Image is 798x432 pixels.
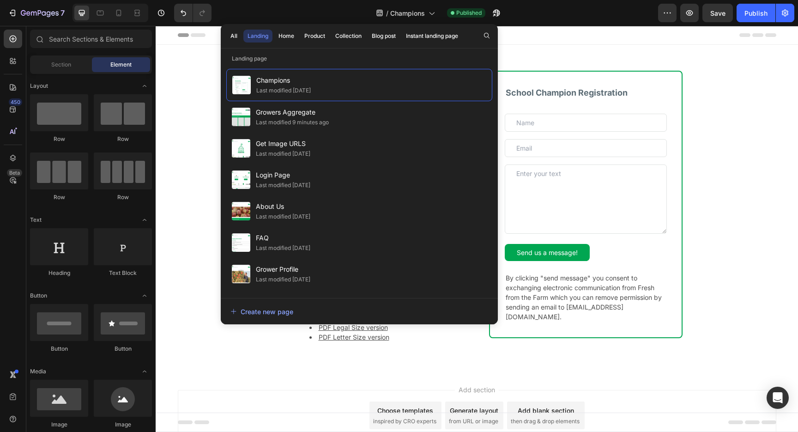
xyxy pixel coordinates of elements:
div: Send us a message! [361,222,422,231]
div: Blog post [372,32,396,40]
a: Fresh from the Farm School Champion Flyer [145,227,277,235]
h2: School Champion Registration [349,61,511,73]
span: Media [30,367,46,376]
div: Image [30,420,88,429]
div: Instant landing page [406,32,458,40]
button: Publish [737,4,775,22]
div: Last modified [DATE] [256,275,310,284]
div: Generate layout [294,380,343,389]
div: Image [94,420,152,429]
span: Login Page [256,170,310,181]
a: Fresh from the Farm Logo [145,272,223,280]
h2: PROGRAM IMPLEMENTATION [116,196,309,209]
div: Row [30,193,88,201]
div: Add blank section [362,380,418,389]
button: Product [300,30,329,43]
h2: RESOURCES [116,251,309,263]
span: Grower Profile [256,264,310,275]
div: Open Intercom Messenger [767,387,789,409]
a: 2025 How-To Guide [145,218,205,225]
button: Collection [331,30,366,43]
div: Row [30,135,88,143]
button: Instant landing page [402,30,462,43]
input: Name [349,88,511,106]
span: Toggle open [137,364,152,379]
button: Create new page [230,302,489,321]
div: Collection [335,32,362,40]
p: 7 [60,7,65,18]
span: Champions [256,75,311,86]
div: Create new page [230,307,293,316]
div: Choose templates [222,380,278,389]
span: Button [30,292,47,300]
p: By clicking "send message" you consent to exchanging electronic communication from Fresh from the... [350,247,510,296]
span: Add section [299,359,343,369]
span: Toggle open [137,79,152,93]
div: Text Block [94,269,152,277]
span: Growers Aggregate [256,107,329,118]
div: Last modified [DATE] [256,149,310,158]
button: Save [702,4,733,22]
span: Published [456,9,482,17]
button: Landing [243,30,272,43]
div: Publish [744,8,768,18]
div: 450 [9,98,22,106]
div: Beta [7,169,22,176]
input: Search Sections & Elements [30,30,152,48]
span: Toggle open [137,288,152,303]
div: Rich Text Editor. Editing area: main [116,263,309,323]
span: Section [51,61,71,69]
div: All [230,32,237,40]
span: Champions [390,8,425,18]
input: Email [349,113,511,131]
span: About Us [256,201,310,212]
span: Layout [30,82,48,90]
span: Get Image URLS [256,138,310,149]
iframe: Design area [156,26,798,432]
span: Element [110,61,132,69]
button: All [226,30,242,43]
div: Heading [30,269,88,277]
button: 7 [4,4,69,22]
div: Product [304,32,325,40]
div: Row [94,135,152,143]
button: Send us a message! [349,218,434,235]
div: Row [94,193,152,201]
span: Toggle open [137,213,152,227]
button: Blog post [368,30,400,43]
div: Undo/Redo [174,4,212,22]
div: Landing [248,32,268,40]
button: Home [274,30,298,43]
div: Button [94,345,152,353]
p: Landing page [221,54,498,63]
a: PDF Legal Size version [163,298,232,305]
a: PDF Letter Size version [163,307,234,315]
div: Last modified 9 minutes ago [256,118,329,127]
div: Last modified [DATE] [256,212,310,221]
div: Last modified [DATE] [256,86,311,95]
div: Last modified [DATE] [256,181,310,190]
span: Save [710,9,725,17]
span: Text [30,216,42,224]
div: Rich Text Editor. Editing area: main [116,209,309,243]
span: / [386,8,388,18]
a: [EMAIL_ADDRESS][DOMAIN_NAME] [160,173,272,181]
div: Button [30,345,88,353]
strong: FFF Promotional Poster [145,281,218,289]
div: Home [278,32,294,40]
span: FAQ [256,232,310,243]
div: Last modified [DATE] [256,243,310,253]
